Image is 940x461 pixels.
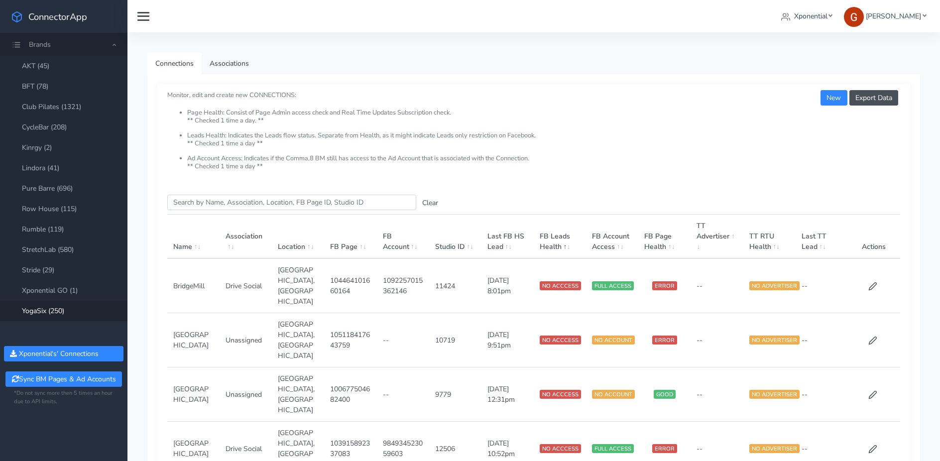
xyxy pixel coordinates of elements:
td: -- [377,367,429,422]
span: NO ADVERTISER [749,336,800,345]
th: FB Account Access [586,215,638,259]
td: 100677504682400 [324,367,376,422]
td: Drive Social [220,258,272,313]
td: [GEOGRAPHIC_DATA],[GEOGRAPHIC_DATA] [272,313,324,367]
th: Association [220,215,272,259]
span: ERROR [652,336,677,345]
span: ERROR [652,281,677,290]
td: [DATE] 9:51pm [481,313,534,367]
td: BridgeMill [167,258,220,313]
a: [PERSON_NAME] [840,7,930,25]
span: NO ADVERTISER [749,281,800,290]
span: FULL ACCESS [592,281,634,290]
span: Xponential [794,11,827,21]
span: ERROR [652,444,677,453]
td: [GEOGRAPHIC_DATA],[GEOGRAPHIC_DATA] [272,367,324,422]
td: 104464101660164 [324,258,376,313]
span: FULL ACCESS [592,444,634,453]
td: 10719 [429,313,481,367]
td: -- [796,367,848,422]
th: Last FB HS Lead [481,215,534,259]
small: Monitor, edit and create new CONNECTIONS: [167,83,900,170]
th: Name [167,215,220,259]
span: ConnectorApp [28,10,87,23]
td: 1092257015362146 [377,258,429,313]
span: [PERSON_NAME] [866,11,921,21]
td: Unassigned [220,313,272,367]
td: -- [377,313,429,367]
th: FB Account [377,215,429,259]
th: FB Page Health [638,215,691,259]
th: Location [272,215,324,259]
td: [DATE] 12:31pm [481,367,534,422]
td: [GEOGRAPHIC_DATA],[GEOGRAPHIC_DATA] [272,258,324,313]
td: -- [691,367,743,422]
span: GOOD [654,390,676,399]
th: FB Page [324,215,376,259]
td: Unassigned [220,367,272,422]
a: Connections [147,52,202,75]
li: Page Health: Consist of Page Admin access check and Real Time Updates Subscription check. ** Chec... [187,109,900,132]
span: NO ACCCESS [540,444,581,453]
small: *Do not sync more then 5 times an hour due to API limits. [14,389,114,406]
th: TT RTU Health [743,215,796,259]
td: 9779 [429,367,481,422]
span: NO ACCCESS [540,336,581,345]
td: -- [796,313,848,367]
button: New [821,90,847,106]
td: -- [691,313,743,367]
td: [GEOGRAPHIC_DATA] [167,313,220,367]
span: NO ACCOUNT [592,336,635,345]
td: -- [691,258,743,313]
button: Sync BM Pages & Ad Accounts [5,371,121,387]
span: NO ACCCESS [540,281,581,290]
span: NO ACCOUNT [592,390,635,399]
img: Greg Clemmons [844,7,864,27]
th: Studio ID [429,215,481,259]
span: NO ADVERTISER [749,390,800,399]
th: Actions [848,215,900,259]
td: 105118417643759 [324,313,376,367]
button: Export Data [849,90,898,106]
td: [GEOGRAPHIC_DATA] [167,367,220,422]
td: 11424 [429,258,481,313]
th: FB Leads Health [534,215,586,259]
td: -- [796,258,848,313]
td: [DATE] 8:01pm [481,258,534,313]
span: Brands [29,40,51,49]
li: Ad Account Access: Indicates if the Comma,8 BM still has access to the Ad Account that is associa... [187,155,900,170]
li: Leads Health: Indicates the Leads flow status. Separate from Health, as it might indicate Leads o... [187,132,900,155]
button: Xponential's' Connections [4,346,123,361]
a: Xponential [777,7,836,25]
th: Last TT Lead [796,215,848,259]
span: NO ADVERTISER [749,444,800,453]
a: Associations [202,52,257,75]
input: enter text you want to search [167,195,416,210]
button: Clear [416,195,444,211]
th: TT Advertiser [691,215,743,259]
span: NO ACCCESS [540,390,581,399]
